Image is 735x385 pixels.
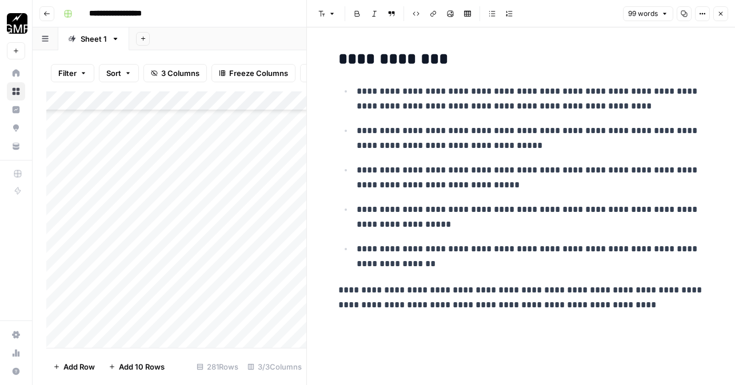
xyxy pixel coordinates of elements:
[46,358,102,376] button: Add Row
[7,137,25,155] a: Your Data
[192,358,243,376] div: 281 Rows
[99,64,139,82] button: Sort
[243,358,306,376] div: 3/3 Columns
[58,27,129,50] a: Sheet 1
[7,326,25,344] a: Settings
[106,67,121,79] span: Sort
[7,9,25,38] button: Workspace: Growth Marketing Pro
[51,64,94,82] button: Filter
[102,358,171,376] button: Add 10 Rows
[7,362,25,380] button: Help + Support
[63,361,95,372] span: Add Row
[628,9,658,19] span: 99 words
[7,344,25,362] a: Usage
[7,64,25,82] a: Home
[81,33,107,45] div: Sheet 1
[143,64,207,82] button: 3 Columns
[211,64,295,82] button: Freeze Columns
[7,13,27,34] img: Growth Marketing Pro Logo
[7,119,25,137] a: Opportunities
[119,361,165,372] span: Add 10 Rows
[7,101,25,119] a: Insights
[229,67,288,79] span: Freeze Columns
[7,82,25,101] a: Browse
[161,67,199,79] span: 3 Columns
[58,67,77,79] span: Filter
[623,6,673,21] button: 99 words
